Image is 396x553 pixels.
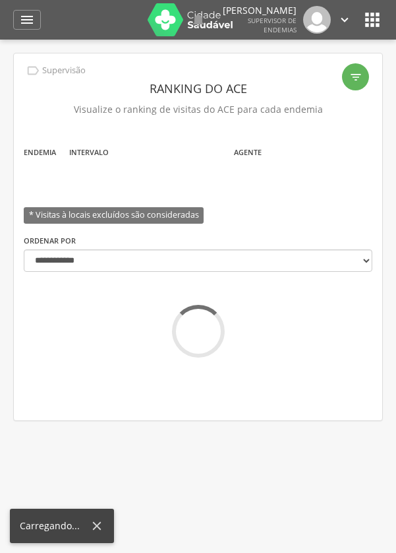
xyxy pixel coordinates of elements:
i:  [190,12,206,28]
p: [PERSON_NAME] [223,6,297,15]
label: Agente [234,147,262,158]
i:  [19,12,35,28]
i:  [26,63,40,78]
i:  [349,71,362,84]
a:  [337,6,352,34]
span: Supervisor de Endemias [248,16,297,34]
label: Endemia [24,147,56,158]
label: Intervalo [69,147,109,158]
label: Ordenar por [24,236,76,246]
p: Visualize o ranking de visitas do ACE para cada endemia [24,100,372,119]
span: * Visitas à locais excluídos são consideradas [24,207,204,224]
i:  [337,13,352,27]
i:  [362,9,383,30]
a:  [13,10,41,30]
a:  [190,6,206,34]
header: Ranking do ACE [24,77,372,100]
div: Filtro [342,63,369,90]
p: Supervisão [42,65,86,76]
